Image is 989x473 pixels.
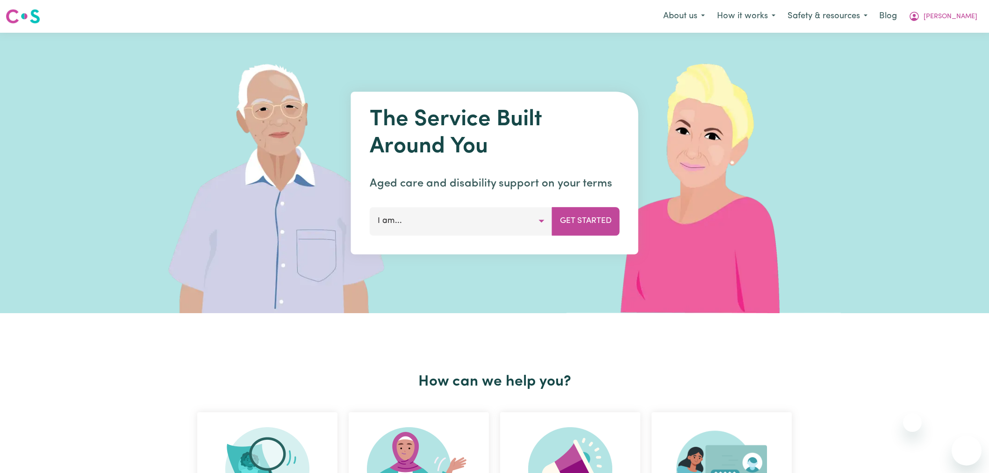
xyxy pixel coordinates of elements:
[781,7,874,26] button: Safety & resources
[370,207,552,235] button: I am...
[711,7,781,26] button: How it works
[370,107,620,160] h1: The Service Built Around You
[924,12,977,22] span: [PERSON_NAME]
[657,7,711,26] button: About us
[370,175,620,192] p: Aged care and disability support on your terms
[952,436,982,466] iframe: Button to launch messaging window
[552,207,620,235] button: Get Started
[6,6,40,27] a: Careseekers logo
[6,8,40,25] img: Careseekers logo
[192,373,797,391] h2: How can we help you?
[874,6,903,27] a: Blog
[903,413,922,432] iframe: Close message
[903,7,983,26] button: My Account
